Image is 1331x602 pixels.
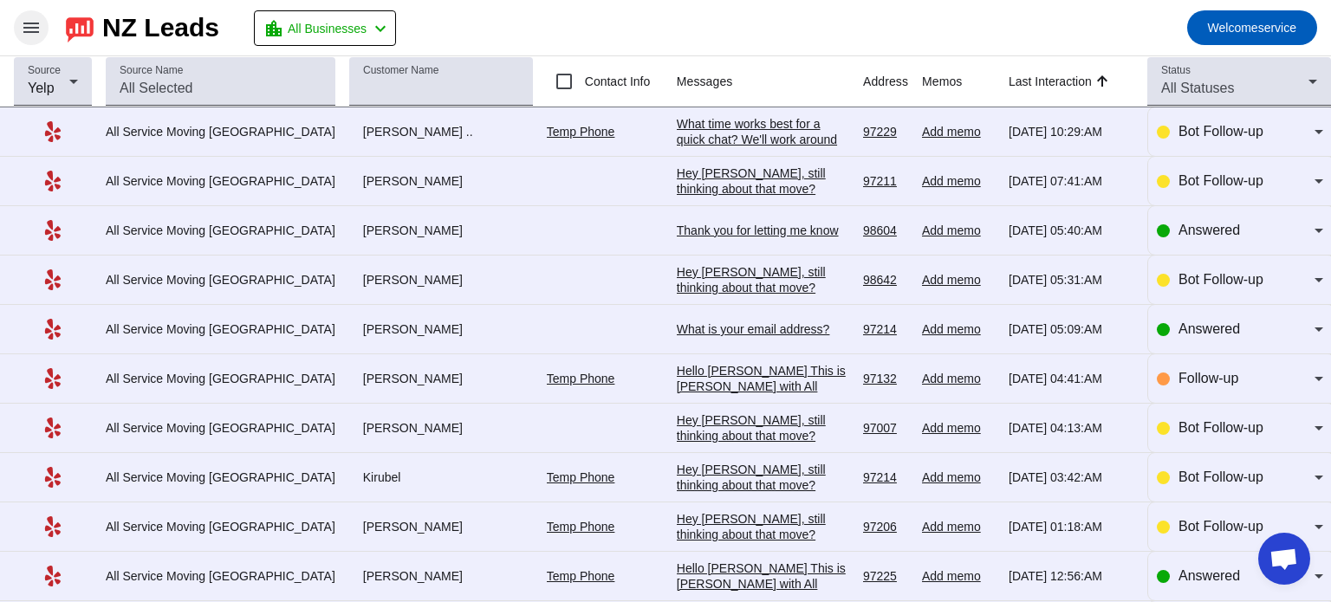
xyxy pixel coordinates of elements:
[863,371,908,386] div: 97132
[42,121,63,142] mat-icon: Yelp
[254,10,396,46] button: All Businesses
[547,520,615,534] a: Temp Phone
[547,470,615,484] a: Temp Phone
[1178,420,1263,435] span: Bot Follow-up
[922,568,995,584] div: Add memo
[1161,65,1191,76] mat-label: Status
[1009,223,1133,238] div: [DATE] 05:40:AM
[1178,223,1240,237] span: Answered
[922,272,995,288] div: Add memo
[1178,568,1240,583] span: Answered
[547,372,615,385] a: Temp Phone
[349,469,533,485] div: Kirubel
[349,420,533,436] div: [PERSON_NAME]
[120,78,321,99] input: All Selected
[1178,124,1263,139] span: Bot Follow-up
[42,467,63,488] mat-icon: Yelp
[863,223,908,238] div: 98604
[1009,173,1133,189] div: [DATE] 07:41:AM
[288,16,367,41] span: All Businesses
[349,568,533,584] div: [PERSON_NAME]
[1161,81,1234,95] span: All Statuses
[922,124,995,139] div: Add memo
[106,469,335,485] div: All Service Moving [GEOGRAPHIC_DATA]
[1178,173,1263,188] span: Bot Follow-up
[922,469,995,485] div: Add memo
[863,56,922,107] th: Address
[922,519,995,534] div: Add memo
[106,173,335,189] div: All Service Moving [GEOGRAPHIC_DATA]
[42,516,63,537] mat-icon: Yelp
[863,124,908,139] div: 97229
[547,125,615,139] a: Temp Phone
[106,568,335,584] div: All Service Moving [GEOGRAPHIC_DATA]
[677,264,849,405] div: Hey [PERSON_NAME], still thinking about that move? We've got boxes waiting and estimates ready. W...
[922,321,995,337] div: Add memo
[1009,272,1133,288] div: [DATE] 05:31:AM
[677,116,849,163] div: What time works best for a quick chat? We'll work around you.​
[1009,568,1133,584] div: [DATE] 12:56:AM
[42,368,63,389] mat-icon: Yelp
[349,519,533,534] div: [PERSON_NAME]
[42,171,63,191] mat-icon: Yelp
[1178,371,1238,385] span: Follow-up
[547,569,615,583] a: Temp Phone
[28,65,61,76] mat-label: Source
[349,124,533,139] div: [PERSON_NAME] ..
[1178,272,1263,287] span: Bot Follow-up
[922,420,995,436] div: Add memo
[863,173,908,189] div: 97211
[1187,10,1317,45] button: Welcomeservice
[106,519,335,534] div: All Service Moving [GEOGRAPHIC_DATA]
[922,56,1009,107] th: Memos
[1009,124,1133,139] div: [DATE] 10:29:AM
[102,16,219,40] div: NZ Leads
[922,173,995,189] div: Add memo
[1258,533,1310,585] div: Open chat
[1009,73,1092,90] div: Last Interaction
[106,272,335,288] div: All Service Moving [GEOGRAPHIC_DATA]
[677,165,849,306] div: Hey [PERSON_NAME], still thinking about that move? We've got boxes waiting and estimates ready. W...
[1178,321,1240,336] span: Answered
[349,173,533,189] div: [PERSON_NAME]
[677,223,849,238] div: Thank you for letting me know
[42,566,63,586] mat-icon: Yelp
[28,81,55,95] span: Yelp
[863,272,908,288] div: 98642
[66,13,94,42] img: logo
[863,519,908,534] div: 97206
[42,220,63,241] mat-icon: Yelp
[349,272,533,288] div: [PERSON_NAME]
[349,223,533,238] div: [PERSON_NAME]
[863,321,908,337] div: 97214
[1178,519,1263,534] span: Bot Follow-up
[581,73,651,90] label: Contact Info
[863,568,908,584] div: 97225
[42,319,63,340] mat-icon: Yelp
[1009,519,1133,534] div: [DATE] 01:18:AM
[363,65,438,76] mat-label: Customer Name
[263,18,284,39] mat-icon: location_city
[106,124,335,139] div: All Service Moving [GEOGRAPHIC_DATA]
[106,321,335,337] div: All Service Moving [GEOGRAPHIC_DATA]
[42,269,63,290] mat-icon: Yelp
[1178,469,1263,484] span: Bot Follow-up
[106,371,335,386] div: All Service Moving [GEOGRAPHIC_DATA]
[349,371,533,386] div: [PERSON_NAME]
[922,371,995,386] div: Add memo
[106,420,335,436] div: All Service Moving [GEOGRAPHIC_DATA]
[1208,16,1296,40] span: service
[349,321,533,337] div: [PERSON_NAME]
[677,412,849,553] div: Hey [PERSON_NAME], still thinking about that move? We've got boxes waiting and estimates ready. W...
[677,56,863,107] th: Messages
[863,469,908,485] div: 97214
[1208,21,1258,35] span: Welcome
[922,223,995,238] div: Add memo
[1009,371,1133,386] div: [DATE] 04:41:AM
[1009,321,1133,337] div: [DATE] 05:09:AM
[370,18,391,39] mat-icon: chevron_left
[1009,420,1133,436] div: [DATE] 04:13:AM
[21,17,42,38] mat-icon: menu
[42,418,63,438] mat-icon: Yelp
[106,223,335,238] div: All Service Moving [GEOGRAPHIC_DATA]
